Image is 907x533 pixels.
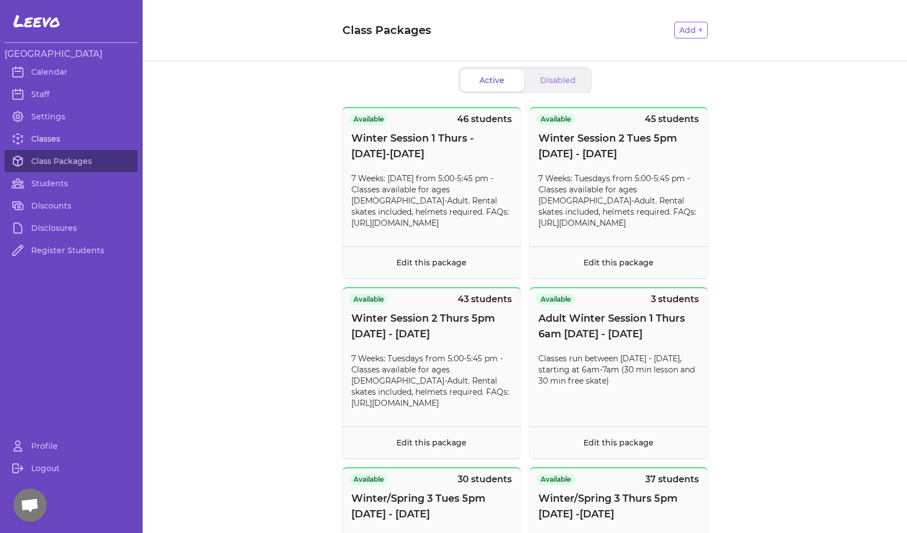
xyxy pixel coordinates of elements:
p: 7 Weeks: [DATE] from 5:00-5:45 pm - Classes available for ages [DEMOGRAPHIC_DATA]-Adult. Rental s... [351,173,512,229]
span: Available [536,294,575,305]
span: Leevo [13,11,60,31]
button: Active [460,69,524,91]
a: Edit this package [584,258,654,268]
a: Edit this package [396,258,467,268]
p: 37 students [645,473,699,486]
span: Winter Session 2 Tues 5pm [DATE] - [DATE] [538,130,699,162]
button: Available3 studentsAdult Winter Session 1 Thurs 6am [DATE] - [DATE]Classes run between [DATE] - [... [530,287,708,458]
span: Adult Winter Session 1 Thurs 6am [DATE] - [DATE] [538,311,699,342]
span: Available [349,294,388,305]
p: 43 students [458,293,512,306]
button: Disabled [526,69,590,91]
a: Edit this package [584,438,654,448]
p: 7 Weeks: Tuesdays from 5:00-5:45 pm - Classes available for ages [DEMOGRAPHIC_DATA]-Adult. Rental... [538,173,699,229]
span: Available [349,114,388,125]
span: Available [536,474,575,485]
p: 3 students [651,293,699,306]
a: Staff [4,83,138,105]
a: Logout [4,457,138,479]
a: Disclosures [4,217,138,239]
span: Winter/Spring 3 Thurs 5pm [DATE] -[DATE] [538,491,699,522]
a: Settings [4,105,138,128]
button: Available46 studentsWinter Session 1 Thurs - [DATE]-[DATE]7 Weeks: [DATE] from 5:00-5:45 pm - Cla... [342,107,521,278]
a: Profile [4,435,138,457]
a: Register Students [4,239,138,261]
div: Open chat [13,488,47,522]
h3: [GEOGRAPHIC_DATA] [4,47,138,61]
a: Class Packages [4,150,138,172]
span: Winter Session 2 Thurs 5pm [DATE] - [DATE] [351,311,512,342]
a: Calendar [4,61,138,83]
p: 30 students [458,473,512,486]
a: Edit this package [396,438,467,448]
span: Available [536,114,575,125]
p: 7 Weeks: Tuesdays from 5:00-5:45 pm - Classes available for ages [DEMOGRAPHIC_DATA]-Adult. Rental... [351,353,512,409]
span: Available [349,474,388,485]
button: Add + [674,22,708,38]
p: 46 students [457,113,512,126]
span: Winter Session 1 Thurs - [DATE]-[DATE] [351,130,512,162]
a: Students [4,172,138,195]
button: Available45 studentsWinter Session 2 Tues 5pm [DATE] - [DATE]7 Weeks: Tuesdays from 5:00-5:45 pm ... [530,107,708,278]
span: Winter/Spring 3 Tues 5pm [DATE] - [DATE] [351,491,512,522]
a: Discounts [4,195,138,217]
a: Classes [4,128,138,150]
p: Classes run between [DATE] - [DATE], starting at 6am-7am (30 min lesson and 30 min free skate) [538,353,699,386]
p: 45 students [645,113,699,126]
button: Available43 studentsWinter Session 2 Thurs 5pm [DATE] - [DATE]7 Weeks: Tuesdays from 5:00-5:45 pm... [342,287,521,458]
